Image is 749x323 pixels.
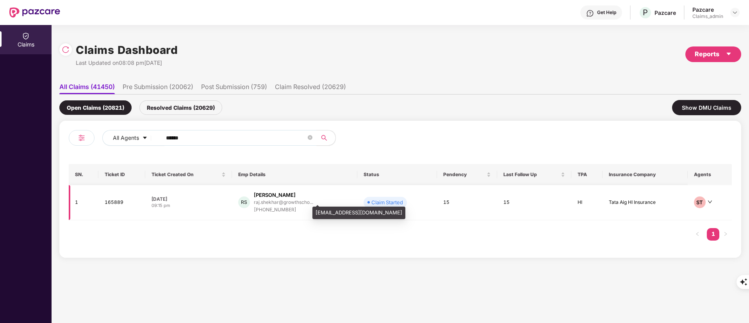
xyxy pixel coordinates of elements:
span: Ticket Created On [152,171,220,178]
div: Pazcare [654,9,676,16]
span: Pendency [443,171,485,178]
div: Claims_admin [692,13,723,20]
div: Get Help [597,9,616,16]
span: Last Follow Up [503,171,559,178]
th: Agents [688,164,732,185]
img: New Pazcare Logo [9,7,60,18]
th: Ticket Created On [145,164,232,185]
div: Pazcare [692,6,723,13]
img: svg+xml;base64,PHN2ZyBpZD0iRHJvcGRvd24tMzJ4MzIiIHhtbG5zPSJodHRwOi8vd3d3LnczLm9yZy8yMDAwL3N2ZyIgd2... [732,9,738,16]
th: Pendency [437,164,497,185]
span: P [643,8,648,17]
div: [EMAIL_ADDRESS][DOMAIN_NAME] [312,207,405,219]
th: Last Follow Up [497,164,571,185]
img: svg+xml;base64,PHN2ZyBpZD0iSGVscC0zMngzMiIgeG1sbnM9Imh0dHA6Ly93d3cudzMub3JnLzIwMDAvc3ZnIiB3aWR0aD... [586,9,594,17]
img: svg+xml;base64,PHN2ZyBpZD0iQ2xhaW0iIHhtbG5zPSJodHRwOi8vd3d3LnczLm9yZy8yMDAwL3N2ZyIgd2lkdGg9IjIwIi... [22,32,30,40]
